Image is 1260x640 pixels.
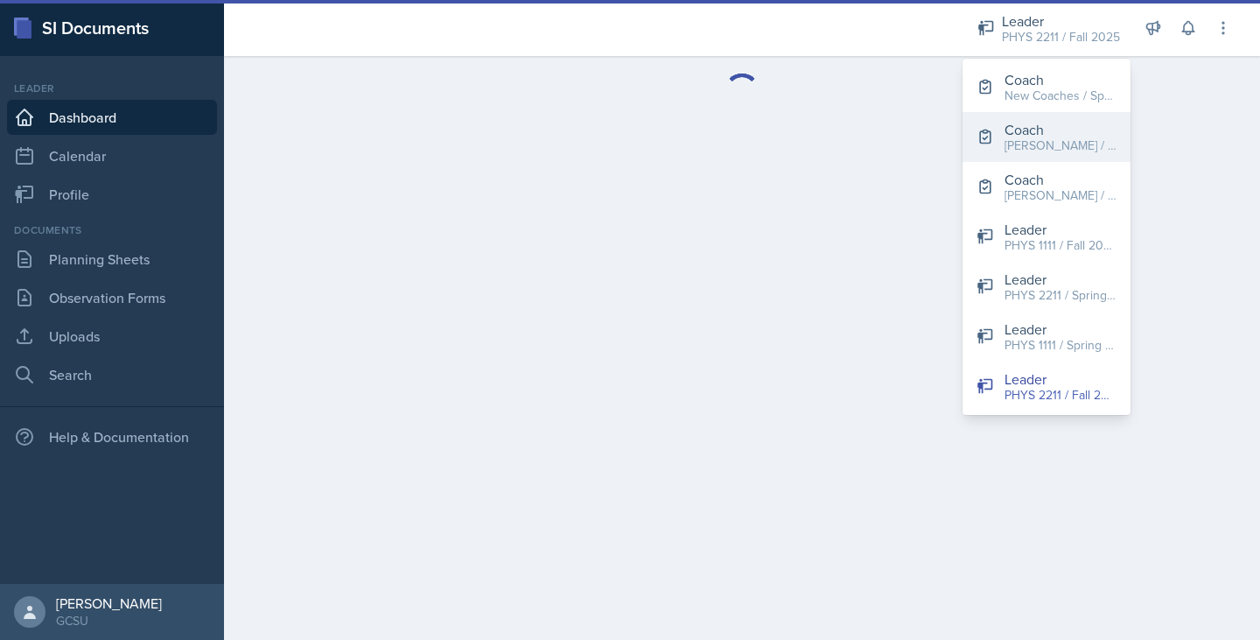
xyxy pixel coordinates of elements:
[1004,87,1116,105] div: New Coaches / Spring 2024
[962,112,1130,162] button: Coach [PERSON_NAME] / Fall 2025
[1004,236,1116,255] div: PHYS 1111 / Fall 2023
[1004,286,1116,305] div: PHYS 2211 / Spring 2024
[56,594,162,612] div: [PERSON_NAME]
[7,81,217,96] div: Leader
[962,362,1130,411] button: Leader PHYS 2211 / Fall 2025
[7,242,217,277] a: Planning Sheets
[962,212,1130,262] button: Leader PHYS 1111 / Fall 2023
[56,612,162,629] div: GCSU
[1002,11,1120,32] div: Leader
[1004,119,1116,140] div: Coach
[1004,186,1116,205] div: [PERSON_NAME] / Spring 2025
[1002,28,1120,46] div: PHYS 2211 / Fall 2025
[7,177,217,212] a: Profile
[7,138,217,173] a: Calendar
[1004,219,1116,240] div: Leader
[1004,369,1116,390] div: Leader
[7,319,217,354] a: Uploads
[7,419,217,454] div: Help & Documentation
[962,62,1130,112] button: Coach New Coaches / Spring 2024
[1004,137,1116,155] div: [PERSON_NAME] / Fall 2025
[7,222,217,238] div: Documents
[1004,386,1116,404] div: PHYS 2211 / Fall 2025
[1004,269,1116,290] div: Leader
[7,280,217,315] a: Observation Forms
[1004,336,1116,355] div: PHYS 1111 / Spring 2023
[962,312,1130,362] button: Leader PHYS 1111 / Spring 2023
[962,162,1130,212] button: Coach [PERSON_NAME] / Spring 2025
[1004,169,1116,190] div: Coach
[1004,319,1116,340] div: Leader
[962,262,1130,312] button: Leader PHYS 2211 / Spring 2024
[1004,69,1116,90] div: Coach
[7,357,217,392] a: Search
[7,100,217,135] a: Dashboard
